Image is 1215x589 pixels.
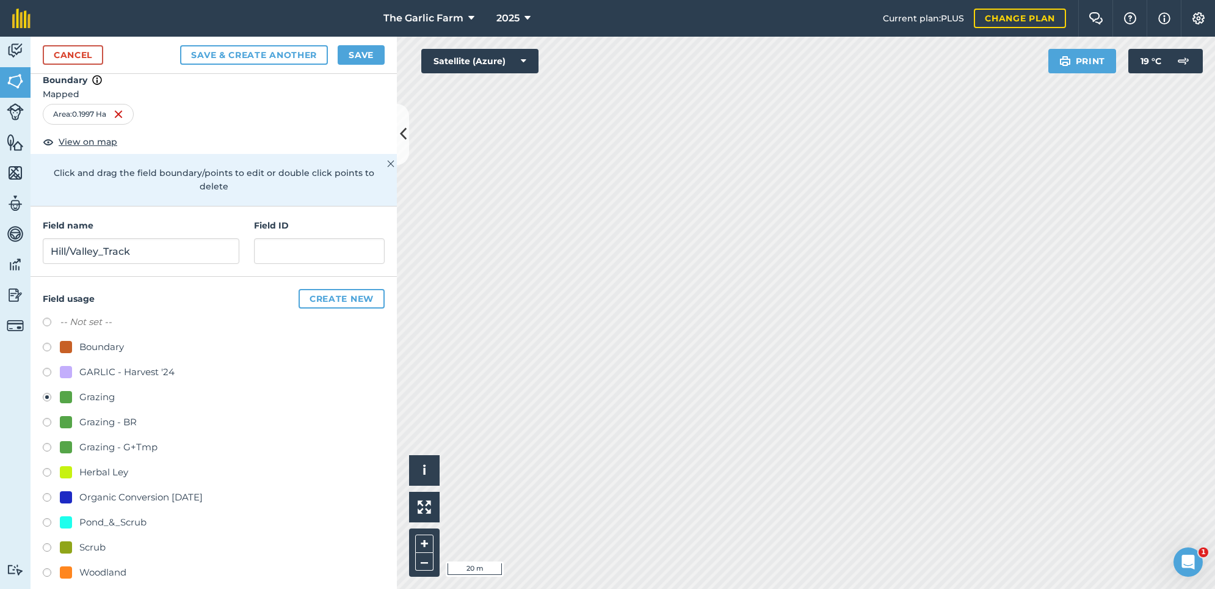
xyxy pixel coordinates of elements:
[7,255,24,274] img: svg+xml;base64,PD94bWwgdmVyc2lvbj0iMS4wIiBlbmNvZGluZz0idXRmLTgiPz4KPCEtLSBHZW5lcmF0b3I6IEFkb2JlIE...
[1141,49,1161,73] span: 19 ° C
[1171,49,1195,73] img: svg+xml;base64,PD94bWwgdmVyc2lvbj0iMS4wIiBlbmNvZGluZz0idXRmLTgiPz4KPCEtLSBHZW5lcmF0b3I6IEFkb2JlIE...
[383,11,463,26] span: The Garlic Farm
[415,553,433,571] button: –
[79,565,126,580] div: Woodland
[1128,49,1203,73] button: 19 °C
[43,104,134,125] div: Area : 0.1997 Ha
[418,500,431,514] img: Four arrows, one pointing top left, one top right, one bottom right and the last bottom left
[1059,54,1071,68] img: svg+xml;base64,PHN2ZyB4bWxucz0iaHR0cDovL3d3dy53My5vcmcvMjAwMC9zdmciIHdpZHRoPSIxOSIgaGVpZ2h0PSIyNC...
[79,465,128,480] div: Herbal Ley
[496,11,520,26] span: 2025
[60,315,112,329] label: -- Not set --
[43,134,54,149] img: svg+xml;base64,PHN2ZyB4bWxucz0iaHR0cDovL3d3dy53My5vcmcvMjAwMC9zdmciIHdpZHRoPSIxOCIgaGVpZ2h0PSIyNC...
[92,73,102,87] img: svg+xml;base64,PHN2ZyB4bWxucz0iaHR0cDovL3d3dy53My5vcmcvMjAwMC9zdmciIHdpZHRoPSIxNyIgaGVpZ2h0PSIxNy...
[43,219,239,232] h4: Field name
[423,463,426,478] span: i
[7,72,24,90] img: svg+xml;base64,PHN2ZyB4bWxucz0iaHR0cDovL3d3dy53My5vcmcvMjAwMC9zdmciIHdpZHRoPSI1NiIgaGVpZ2h0PSI2MC...
[31,60,397,87] h4: Boundary
[79,440,158,455] div: Grazing - G+Tmp
[415,535,433,553] button: +
[79,415,137,430] div: Grazing - BR
[79,540,106,555] div: Scrub
[338,45,385,65] button: Save
[883,12,964,25] span: Current plan : PLUS
[1089,12,1103,24] img: Two speech bubbles overlapping with the left bubble in the forefront
[409,455,440,486] button: i
[7,103,24,120] img: svg+xml;base64,PD94bWwgdmVyc2lvbj0iMS4wIiBlbmNvZGluZz0idXRmLTgiPz4KPCEtLSBHZW5lcmF0b3I6IEFkb2JlIE...
[43,166,385,194] p: Click and drag the field boundary/points to edit or double click points to delete
[7,164,24,182] img: svg+xml;base64,PHN2ZyB4bWxucz0iaHR0cDovL3d3dy53My5vcmcvMjAwMC9zdmciIHdpZHRoPSI1NiIgaGVpZ2h0PSI2MC...
[1173,547,1203,577] iframe: Intercom live chat
[7,133,24,152] img: svg+xml;base64,PHN2ZyB4bWxucz0iaHR0cDovL3d3dy53My5vcmcvMjAwMC9zdmciIHdpZHRoPSI1NiIgaGVpZ2h0PSI2MC...
[43,289,385,309] h4: Field usage
[79,365,175,379] div: GARLIC - Harvest '24
[79,490,203,505] div: Organic Conversion [DATE]
[387,156,394,171] img: svg+xml;base64,PHN2ZyB4bWxucz0iaHR0cDovL3d3dy53My5vcmcvMjAwMC9zdmciIHdpZHRoPSIyMiIgaGVpZ2h0PSIzMC...
[1123,12,1137,24] img: A question mark icon
[7,42,24,60] img: svg+xml;base64,PD94bWwgdmVyc2lvbj0iMS4wIiBlbmNvZGluZz0idXRmLTgiPz4KPCEtLSBHZW5lcmF0b3I6IEFkb2JlIE...
[254,219,385,232] h4: Field ID
[43,45,103,65] a: Cancel
[12,9,31,28] img: fieldmargin Logo
[421,49,539,73] button: Satellite (Azure)
[79,390,115,404] div: Grazing
[7,225,24,243] img: svg+xml;base64,PD94bWwgdmVyc2lvbj0iMS4wIiBlbmNvZGluZz0idXRmLTgiPz4KPCEtLSBHZW5lcmF0b3I6IEFkb2JlIE...
[1048,49,1117,73] button: Print
[43,134,117,149] button: View on map
[299,289,385,309] button: Create new
[7,194,24,213] img: svg+xml;base64,PD94bWwgdmVyc2lvbj0iMS4wIiBlbmNvZGluZz0idXRmLTgiPz4KPCEtLSBHZW5lcmF0b3I6IEFkb2JlIE...
[7,286,24,304] img: svg+xml;base64,PD94bWwgdmVyc2lvbj0iMS4wIiBlbmNvZGluZz0idXRmLTgiPz4KPCEtLSBHZW5lcmF0b3I6IEFkb2JlIE...
[1199,547,1208,557] span: 1
[31,87,397,101] span: Mapped
[59,135,117,148] span: View on map
[180,45,328,65] button: Save & Create Another
[7,564,24,576] img: svg+xml;base64,PD94bWwgdmVyc2lvbj0iMS4wIiBlbmNvZGluZz0idXRmLTgiPz4KPCEtLSBHZW5lcmF0b3I6IEFkb2JlIE...
[1158,11,1170,26] img: svg+xml;base64,PHN2ZyB4bWxucz0iaHR0cDovL3d3dy53My5vcmcvMjAwMC9zdmciIHdpZHRoPSIxNyIgaGVpZ2h0PSIxNy...
[7,317,24,334] img: svg+xml;base64,PD94bWwgdmVyc2lvbj0iMS4wIiBlbmNvZGluZz0idXRmLTgiPz4KPCEtLSBHZW5lcmF0b3I6IEFkb2JlIE...
[79,340,124,354] div: Boundary
[79,515,147,530] div: Pond_&_Scrub
[1191,12,1206,24] img: A cog icon
[114,107,123,122] img: svg+xml;base64,PHN2ZyB4bWxucz0iaHR0cDovL3d3dy53My5vcmcvMjAwMC9zdmciIHdpZHRoPSIxNiIgaGVpZ2h0PSIyNC...
[974,9,1066,28] a: Change plan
